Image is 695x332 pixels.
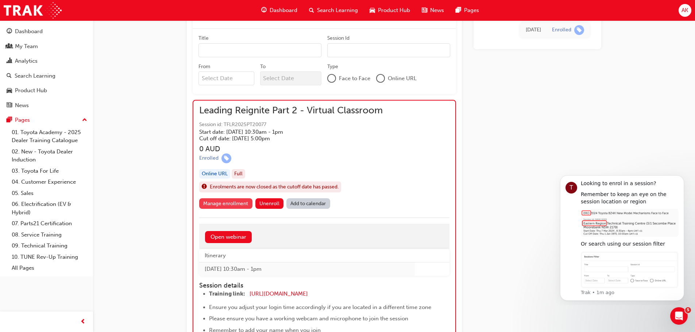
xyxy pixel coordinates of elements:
a: 05. Sales [9,188,90,199]
span: Online URL [388,74,417,83]
a: Open webinar [205,231,252,243]
a: News [3,99,90,112]
input: Title [198,43,321,57]
span: Training link: [209,290,245,297]
a: 10. TUNE Rev-Up Training [9,251,90,263]
input: From [198,71,254,85]
span: Product Hub [378,6,410,15]
span: Pages [464,6,479,15]
span: guage-icon [261,6,267,15]
a: 04. Customer Experience [9,176,90,188]
a: 02. New - Toyota Dealer Induction [9,146,90,165]
h5: Start date: [DATE] 10:30am - 1pm [199,129,371,135]
a: guage-iconDashboard [255,3,303,18]
span: learningRecordVerb_ENROLL-icon [221,153,231,163]
span: search-icon [7,73,12,79]
div: Enrolled [552,27,571,34]
div: Title [198,35,209,42]
span: up-icon [82,116,87,125]
button: Pages [3,113,90,127]
a: search-iconSearch Learning [303,3,364,18]
iframe: Intercom live chat [670,307,688,325]
span: pages-icon [456,6,461,15]
a: 07. Parts21 Certification [9,218,90,229]
td: [DATE] 10:30am - 1pm [199,262,415,276]
button: Unenroll [255,198,284,209]
a: Manage enrollment [199,198,252,209]
div: To [260,63,266,70]
input: Session Id [327,43,450,57]
span: Dashboard [270,6,297,15]
span: 5 [685,307,691,313]
div: Online URL [199,169,230,179]
div: Search Learning [15,72,55,80]
div: Dashboard [15,27,43,36]
span: car-icon [370,6,375,15]
span: exclaim-icon [202,182,207,192]
span: people-icon [7,43,12,50]
span: Enrolments are now closed as the cutoff date has passed. [210,183,339,191]
a: [URL][DOMAIN_NAME] [250,290,308,297]
a: Add to calendar [286,198,330,209]
div: My Team [15,42,38,51]
div: Tue Aug 12 2025 14:55:06 GMT+1000 (Australian Eastern Standard Time) [526,26,541,34]
span: Session id: TFLR2025PT20077 [199,121,383,129]
iframe: Intercom notifications message [549,169,695,305]
span: prev-icon [80,317,86,327]
span: news-icon [7,102,12,109]
a: Search Learning [3,69,90,83]
h5: Cut off date: [DATE] 5:00pm [199,135,371,142]
div: News [15,101,29,110]
button: DashboardMy TeamAnalyticsSearch LearningProduct HubNews [3,23,90,113]
h4: Session details [199,282,436,290]
a: Analytics [3,54,90,68]
a: Product Hub [3,84,90,97]
span: Face to Face [339,74,370,83]
a: 03. Toyota For Life [9,165,90,177]
span: learningRecordVerb_ENROLL-icon [574,25,584,35]
span: pages-icon [7,117,12,124]
span: guage-icon [7,28,12,35]
div: From [198,63,210,70]
h3: 0 AUD [199,145,383,153]
a: My Team [3,40,90,53]
a: pages-iconPages [450,3,485,18]
span: Please ensure you have a working webcam and microphone to join the session [209,315,408,322]
div: Full [232,169,245,179]
button: Leading Reignite Part 2 - Virtual ClassroomSession id: TFLR2025PT20077Start date: [DATE] 10:30am ... [199,106,449,211]
a: 01. Toyota Academy - 2025 Dealer Training Catalogue [9,127,90,146]
span: search-icon [309,6,314,15]
div: Product Hub [15,86,47,95]
div: Type [327,63,338,70]
a: 06. Electrification (EV & Hybrid) [9,199,90,218]
span: Ensure you adjust your login time accordingly if you are located in a different time zone [209,304,431,310]
div: Session Id [327,35,350,42]
a: 09. Technical Training [9,240,90,251]
span: Leading Reignite Part 2 - Virtual Classroom [199,106,383,115]
a: news-iconNews [416,3,450,18]
th: Itinerary [199,249,415,262]
div: Enrolled [199,155,219,162]
input: To [260,71,322,85]
a: Dashboard [3,25,90,38]
a: All Pages [9,262,90,274]
div: Analytics [15,57,38,65]
button: AK [679,4,691,17]
span: chart-icon [7,58,12,65]
span: Unenroll [259,200,279,207]
a: car-iconProduct Hub [364,3,416,18]
span: AK [682,6,688,15]
span: News [430,6,444,15]
span: news-icon [422,6,427,15]
span: car-icon [7,87,12,94]
a: 08. Service Training [9,229,90,241]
